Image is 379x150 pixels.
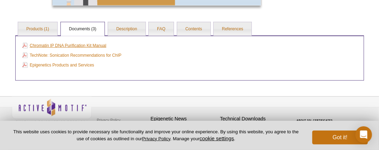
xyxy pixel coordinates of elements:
a: Privacy Policy [95,115,122,125]
h4: Technical Downloads [220,116,286,122]
a: Documents (3) [61,22,105,36]
img: Active Motif, [12,97,92,125]
button: cookie settings [200,135,234,141]
a: Privacy Policy [142,136,170,141]
p: This website uses cookies to provide necessary site functionality and improve your online experie... [11,129,301,142]
a: TechNote: Sonication Recommendations for ChIP [22,52,122,59]
a: ABOUT SSL CERTIFICATES [297,119,333,121]
button: Got it! [312,131,368,144]
a: Products (1) [18,22,57,36]
div: Open Intercom Messenger [355,126,372,143]
a: Description [108,22,146,36]
a: Epigenetics Products and Services [22,61,94,69]
a: Contents [177,22,211,36]
a: FAQ [149,22,174,36]
a: References [214,22,252,36]
a: Chromatin IP DNA Purification Kit Manual [22,42,107,49]
h4: Epigenetic News [151,116,217,122]
table: Click to Verify - This site chose Symantec SSL for secure e-commerce and confidential communicati... [290,109,342,124]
